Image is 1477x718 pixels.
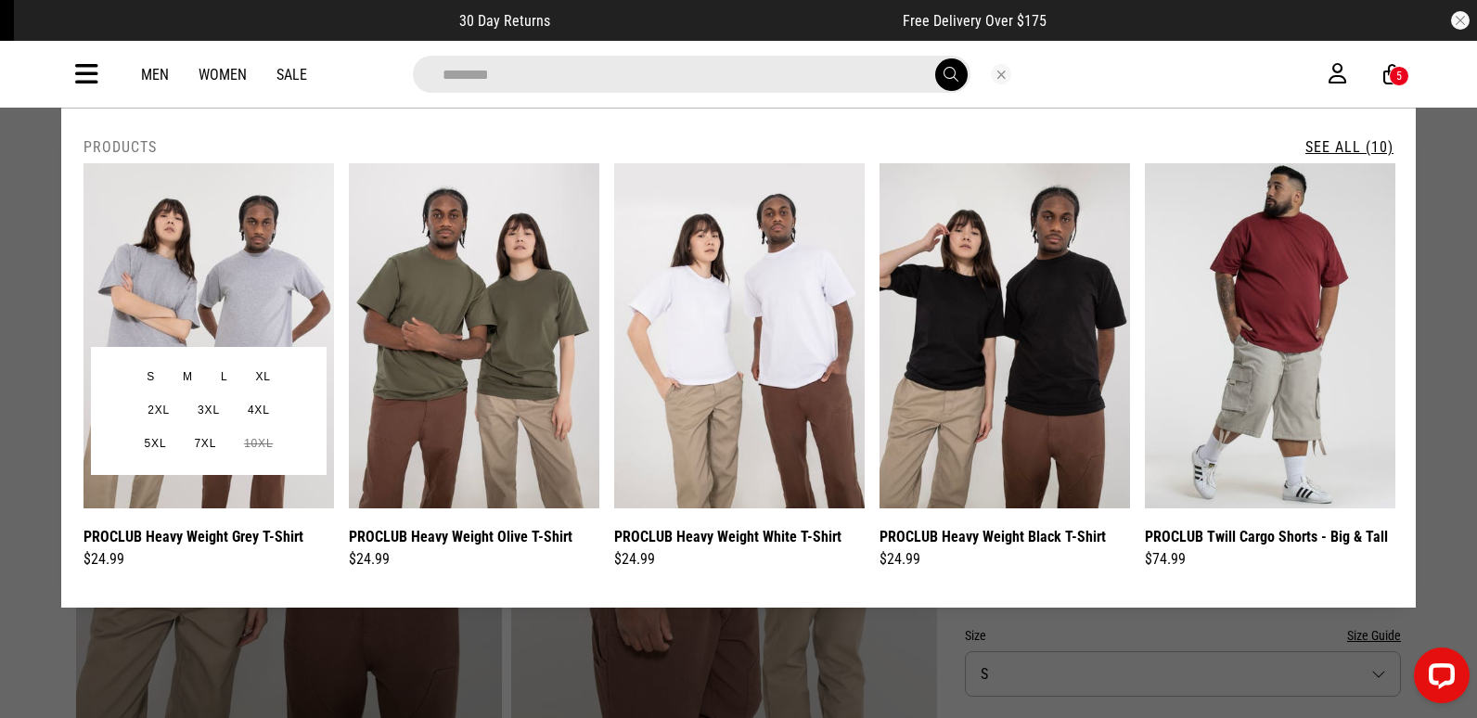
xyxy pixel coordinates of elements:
[169,361,207,394] button: M
[1145,525,1388,548] a: PROCLUB Twill Cargo Shorts - Big & Tall
[880,163,1130,508] img: Proclub Heavy Weight Black T-shirt in Black
[880,548,1130,571] div: $24.99
[349,525,572,548] a: PROCLUB Heavy Weight Olive T-Shirt
[614,525,841,548] a: PROCLUB Heavy Weight White T-Shirt
[903,12,1047,30] span: Free Delivery Over $175
[1383,65,1401,84] a: 5
[587,11,866,30] iframe: Customer reviews powered by Trustpilot
[134,394,184,428] button: 2XL
[234,394,284,428] button: 4XL
[83,548,334,571] div: $24.99
[199,66,247,83] a: Women
[459,12,550,30] span: 30 Day Returns
[207,361,241,394] button: L
[141,66,169,83] a: Men
[230,428,287,461] button: 10XL
[83,163,334,508] img: Proclub Heavy Weight Grey T-shirt in Grey
[83,525,303,548] a: PROCLUB Heavy Weight Grey T-Shirt
[880,525,1106,548] a: PROCLUB Heavy Weight Black T-Shirt
[276,66,307,83] a: Sale
[614,163,865,508] img: Proclub Heavy Weight White T-shirt in White
[349,548,599,571] div: $24.99
[614,548,865,571] div: $24.99
[1396,70,1402,83] div: 5
[1305,138,1394,156] a: See All (10)
[241,361,284,394] button: XL
[184,394,234,428] button: 3XL
[349,163,599,508] img: Proclub Heavy Weight Olive T-shirt in Green
[180,428,230,461] button: 7XL
[133,361,169,394] button: S
[131,428,181,461] button: 5XL
[1145,163,1395,508] img: Proclub Twill Cargo Shorts - Big & Tall in Beige
[991,64,1011,84] button: Close search
[83,138,157,156] h2: Products
[1399,640,1477,718] iframe: LiveChat chat widget
[1145,548,1395,571] div: $74.99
